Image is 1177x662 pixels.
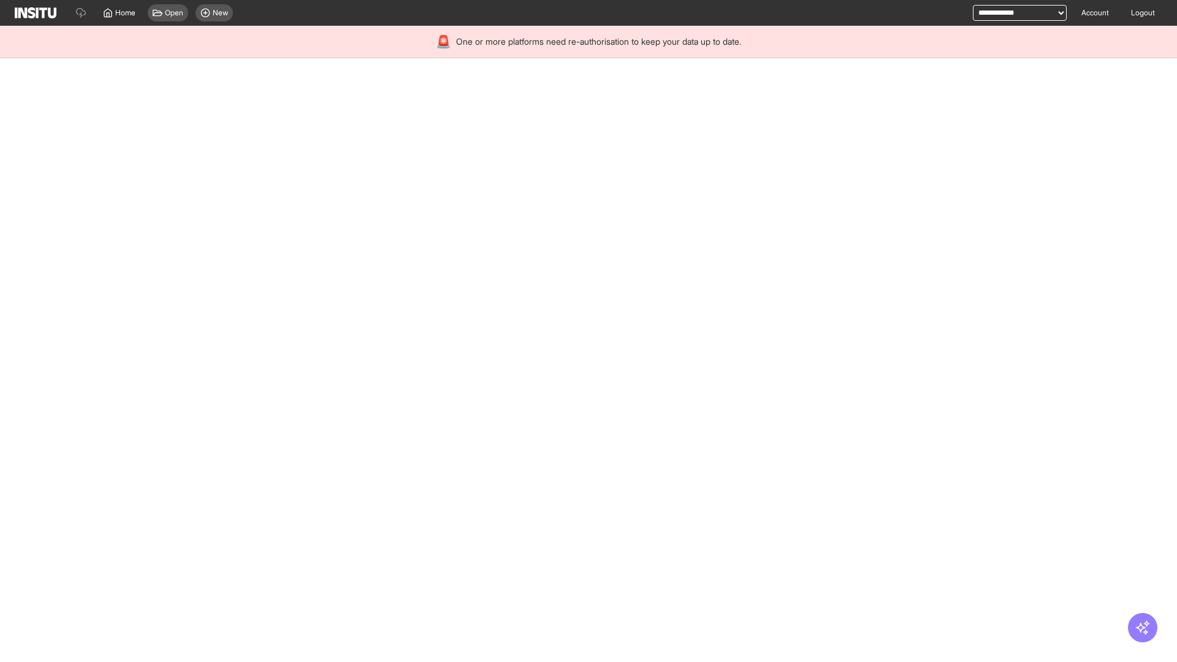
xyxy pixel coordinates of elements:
[213,8,228,18] span: New
[15,7,56,18] img: Logo
[456,36,741,48] span: One or more platforms need re-authorisation to keep your data up to date.
[436,33,451,50] div: 🚨
[115,8,135,18] span: Home
[165,8,183,18] span: Open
